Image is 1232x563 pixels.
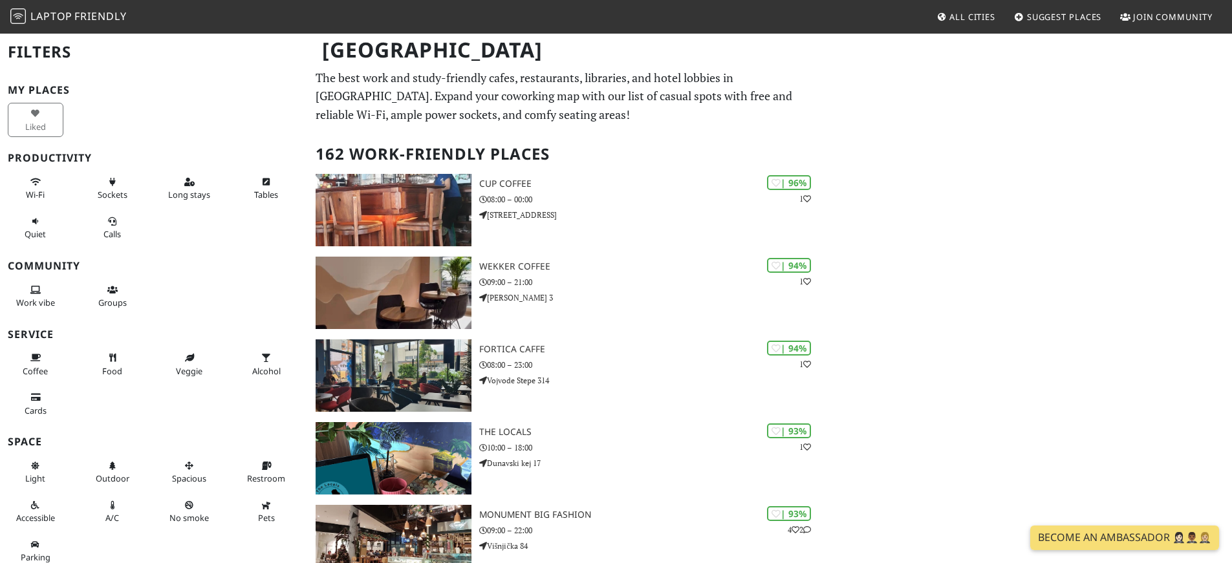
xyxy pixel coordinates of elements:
[479,524,821,536] p: 09:00 – 22:00
[74,9,126,23] span: Friendly
[799,441,811,453] p: 1
[85,455,140,489] button: Outdoor
[8,171,63,206] button: Wi-Fi
[8,347,63,381] button: Coffee
[312,32,819,68] h1: [GEOGRAPHIC_DATA]
[8,84,300,96] h3: My Places
[162,171,217,206] button: Long stays
[1030,526,1219,550] a: Become an Ambassador 🤵🏻‍♀️🤵🏾‍♂️🤵🏼‍♀️
[30,9,72,23] span: Laptop
[799,358,811,370] p: 1
[1009,5,1107,28] a: Suggest Places
[162,494,217,529] button: No smoke
[767,341,811,356] div: | 94%
[479,193,821,206] p: 08:00 – 00:00
[98,189,127,200] span: Power sockets
[479,261,821,272] h3: Wekker Coffee
[239,171,294,206] button: Tables
[479,292,821,304] p: [PERSON_NAME] 3
[25,405,47,416] span: Credit cards
[26,189,45,200] span: Stable Wi-Fi
[162,455,217,489] button: Spacious
[85,279,140,313] button: Groups
[8,279,63,313] button: Work vibe
[85,494,140,529] button: A/C
[316,422,471,494] img: The Locals
[168,189,210,200] span: Long stays
[8,211,63,245] button: Quiet
[308,174,821,246] a: Cup Coffee | 96% 1 Cup Coffee 08:00 – 00:00 [STREET_ADDRESS]
[479,457,821,469] p: Dunavski kej 17
[23,365,48,377] span: Coffee
[316,257,471,329] img: Wekker Coffee
[105,512,119,524] span: Air conditioned
[254,189,278,200] span: Work-friendly tables
[162,347,217,381] button: Veggie
[239,347,294,381] button: Alcohol
[8,32,300,72] h2: Filters
[788,524,811,536] p: 4 2
[1133,11,1213,23] span: Join Community
[479,509,821,520] h3: Monument Big Fashion
[479,359,821,371] p: 08:00 – 23:00
[949,11,995,23] span: All Cities
[8,328,300,341] h3: Service
[308,422,821,494] a: The Locals | 93% 1 The Locals 10:00 – 18:00 Dunavski kej 17
[103,228,121,240] span: Video/audio calls
[258,512,275,524] span: Pet friendly
[479,374,821,387] p: Vojvode Stepe 314
[316,134,814,174] h2: 162 Work-Friendly Places
[16,297,55,308] span: People working
[8,260,300,272] h3: Community
[85,171,140,206] button: Sockets
[799,275,811,288] p: 1
[21,551,50,563] span: Parking
[8,152,300,164] h3: Productivity
[479,178,821,189] h3: Cup Coffee
[85,347,140,381] button: Food
[239,455,294,489] button: Restroom
[1115,5,1218,28] a: Join Community
[10,8,26,24] img: LaptopFriendly
[172,473,206,484] span: Spacious
[10,6,127,28] a: LaptopFriendly LaptopFriendly
[479,276,821,288] p: 09:00 – 21:00
[767,258,811,273] div: | 94%
[308,257,821,329] a: Wekker Coffee | 94% 1 Wekker Coffee 09:00 – 21:00 [PERSON_NAME] 3
[96,473,129,484] span: Outdoor area
[316,69,814,124] p: The best work and study-friendly cafes, restaurants, libraries, and hotel lobbies in [GEOGRAPHIC_...
[98,297,127,308] span: Group tables
[316,174,471,246] img: Cup Coffee
[799,193,811,205] p: 1
[8,455,63,489] button: Light
[239,494,294,529] button: Pets
[479,540,821,552] p: Višnjička 84
[767,423,811,438] div: | 93%
[308,339,821,412] a: Fortica caffe | 94% 1 Fortica caffe 08:00 – 23:00 Vojvode Stepe 314
[1027,11,1102,23] span: Suggest Places
[479,344,821,355] h3: Fortica caffe
[102,365,122,377] span: Food
[316,339,471,412] img: Fortica caffe
[169,512,209,524] span: Smoke free
[25,228,46,240] span: Quiet
[85,211,140,245] button: Calls
[8,387,63,421] button: Cards
[479,209,821,221] p: [STREET_ADDRESS]
[252,365,281,377] span: Alcohol
[16,512,55,524] span: Accessible
[479,427,821,438] h3: The Locals
[767,175,811,190] div: | 96%
[8,494,63,529] button: Accessible
[931,5,1000,28] a: All Cities
[25,473,45,484] span: Natural light
[247,473,285,484] span: Restroom
[8,436,300,448] h3: Space
[767,506,811,521] div: | 93%
[479,441,821,454] p: 10:00 – 18:00
[176,365,202,377] span: Veggie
